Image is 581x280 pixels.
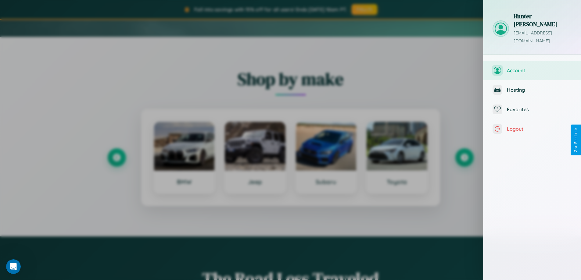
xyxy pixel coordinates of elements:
button: Logout [483,119,581,139]
span: Hosting [507,87,572,93]
h3: Hunter [PERSON_NAME] [514,12,572,28]
span: Account [507,67,572,73]
button: Hosting [483,80,581,100]
button: Account [483,61,581,80]
iframe: Intercom live chat [6,259,21,274]
button: Favorites [483,100,581,119]
span: Logout [507,126,572,132]
p: [EMAIL_ADDRESS][DOMAIN_NAME] [514,29,572,45]
span: Favorites [507,106,572,112]
div: Give Feedback [574,128,578,152]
